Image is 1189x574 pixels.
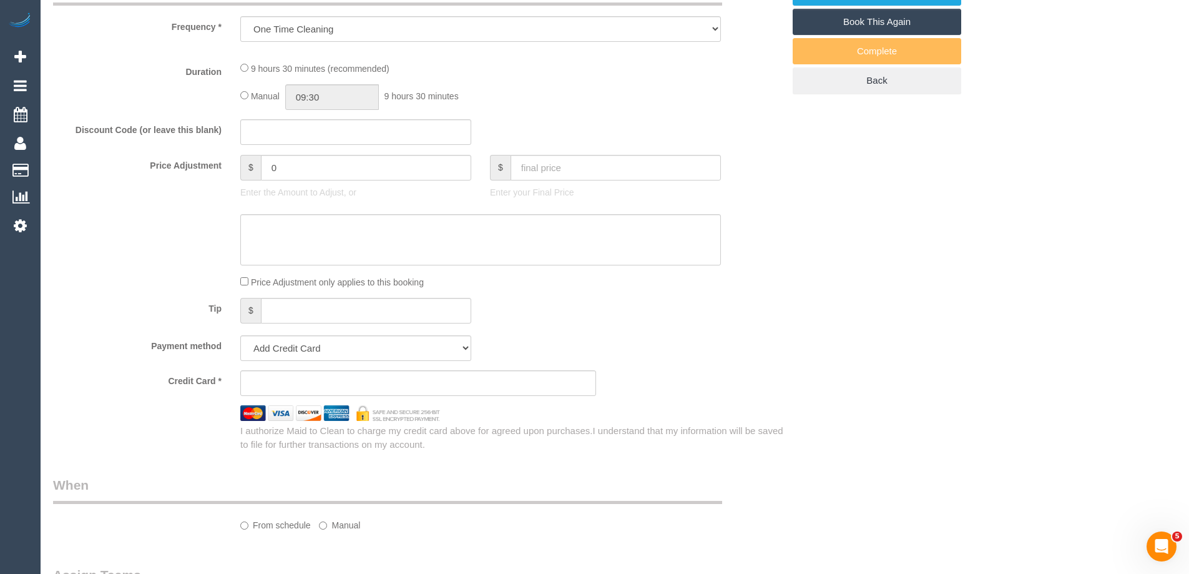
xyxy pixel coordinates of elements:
[793,9,961,35] a: Book This Again
[240,515,311,532] label: From schedule
[319,522,327,530] input: Manual
[490,186,721,199] p: Enter your Final Price
[44,298,231,315] label: Tip
[384,91,459,101] span: 9 hours 30 minutes
[44,61,231,78] label: Duration
[1147,532,1177,562] iframe: Intercom live chat
[240,522,248,530] input: From schedule
[240,155,261,181] span: $
[251,91,280,101] span: Manual
[251,377,585,388] iframe: Secure card payment input frame
[240,298,261,324] span: $
[44,119,231,136] label: Discount Code (or leave this blank)
[319,515,360,532] label: Manual
[53,476,722,504] legend: When
[240,425,783,449] span: I understand that my information will be saved to file for further transactions on my account.
[7,12,32,30] img: Automaid Logo
[44,335,231,352] label: Payment method
[44,370,231,387] label: Credit Card *
[44,155,231,172] label: Price Adjustment
[44,16,231,33] label: Frequency *
[511,155,721,181] input: final price
[251,277,424,287] span: Price Adjustment only applies to this booking
[231,405,449,421] img: credit cards
[251,64,389,74] span: 9 hours 30 minutes (recommended)
[793,67,961,94] a: Back
[240,186,471,199] p: Enter the Amount to Adjust, or
[490,155,511,181] span: $
[1172,532,1182,542] span: 5
[231,424,793,451] div: I authorize Maid to Clean to charge my credit card above for agreed upon purchases.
